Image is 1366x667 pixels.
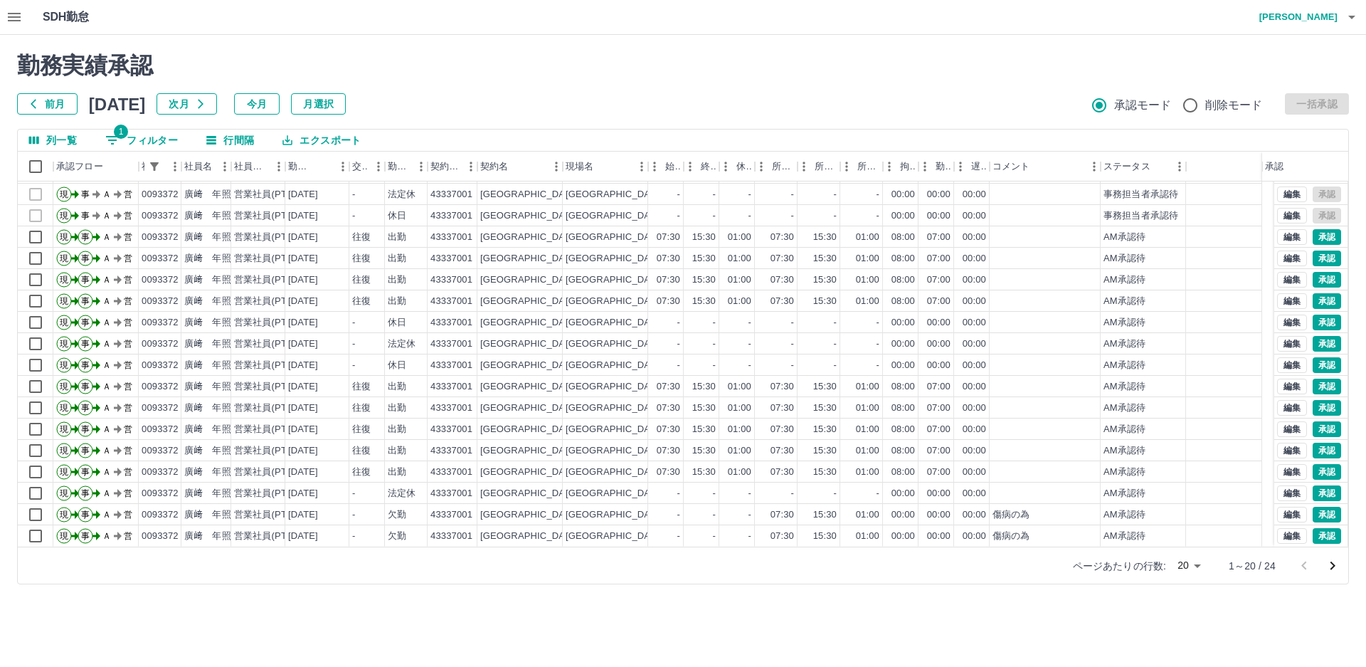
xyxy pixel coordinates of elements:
[234,188,309,201] div: 営業社員(PT契約)
[102,317,111,327] text: Ａ
[60,296,68,306] text: 現
[288,231,318,244] div: [DATE]
[480,152,508,182] div: 契約名
[385,152,428,182] div: 勤務区分
[648,152,684,182] div: 始業
[1265,152,1283,182] div: 承認
[713,316,716,330] div: -
[139,152,181,182] div: 社員番号
[692,252,716,266] div: 15:30
[291,93,346,115] button: 月選択
[234,359,309,372] div: 営業社員(PT契約)
[1313,443,1341,458] button: 承認
[142,359,179,372] div: 0093372
[480,359,578,372] div: [GEOGRAPHIC_DATA]
[1103,316,1145,330] div: AM承認待
[1313,379,1341,394] button: 承認
[430,152,460,182] div: 契約コード
[184,273,231,287] div: 廣﨑 年照
[772,152,795,182] div: 所定開始
[990,152,1101,182] div: コメント
[1262,152,1336,182] div: 承認
[877,316,879,330] div: -
[834,209,837,223] div: -
[430,337,472,351] div: 43337001
[813,295,837,308] div: 15:30
[927,209,951,223] div: 00:00
[480,295,578,308] div: [GEOGRAPHIC_DATA]
[684,152,719,182] div: 終業
[815,152,837,182] div: 所定終業
[771,273,794,287] div: 07:30
[142,295,179,308] div: 0093372
[677,188,680,201] div: -
[657,295,680,308] div: 07:30
[234,337,309,351] div: 営業社員(PT契約)
[184,188,231,201] div: 廣﨑 年照
[430,359,472,372] div: 43337001
[388,359,406,372] div: 休日
[963,188,986,201] div: 00:00
[288,337,318,351] div: [DATE]
[17,52,1349,79] h2: 勤務実績承認
[368,156,389,177] button: メニュー
[142,337,179,351] div: 0093372
[124,296,132,306] text: 営
[234,273,309,287] div: 営業社員(PT契約)
[1277,485,1307,501] button: 編集
[900,152,916,182] div: 拘束
[352,295,371,308] div: 往復
[388,337,415,351] div: 法定休
[352,252,371,266] div: 往復
[142,273,179,287] div: 0093372
[430,316,472,330] div: 43337001
[184,152,212,182] div: 社員名
[1313,357,1341,373] button: 承認
[771,252,794,266] div: 07:30
[234,295,309,308] div: 営業社員(PT契約)
[124,211,132,221] text: 営
[631,156,652,177] button: メニュー
[288,152,312,182] div: 勤務日
[566,273,729,287] div: [GEOGRAPHIC_DATA]武蔵共同調理場
[480,316,578,330] div: [GEOGRAPHIC_DATA]
[927,188,951,201] div: 00:00
[184,295,231,308] div: 廣﨑 年照
[288,359,318,372] div: [DATE]
[480,273,578,287] div: [GEOGRAPHIC_DATA]
[891,252,915,266] div: 08:00
[963,273,986,287] div: 00:00
[692,231,716,244] div: 15:30
[791,188,794,201] div: -
[1103,273,1145,287] div: AM承認待
[992,152,1030,182] div: コメント
[1277,443,1307,458] button: 編集
[566,209,729,223] div: [GEOGRAPHIC_DATA]武蔵共同調理場
[566,188,729,201] div: [GEOGRAPHIC_DATA]武蔵共同調理場
[1103,295,1145,308] div: AM承認待
[891,231,915,244] div: 08:00
[480,231,578,244] div: [GEOGRAPHIC_DATA]
[60,317,68,327] text: 現
[877,209,879,223] div: -
[566,152,593,182] div: 現場名
[157,93,217,115] button: 次月
[430,188,472,201] div: 43337001
[17,93,78,115] button: 前月
[60,189,68,199] text: 現
[388,295,406,308] div: 出勤
[834,188,837,201] div: -
[142,188,179,201] div: 0093372
[971,152,987,182] div: 遅刻等
[1277,507,1307,522] button: 編集
[771,231,794,244] div: 07:30
[430,252,472,266] div: 43337001
[728,231,751,244] div: 01:00
[771,295,794,308] div: 07:30
[1277,379,1307,394] button: 編集
[234,93,280,115] button: 今月
[1313,464,1341,480] button: 承認
[1277,293,1307,309] button: 編集
[352,359,355,372] div: -
[388,209,406,223] div: 休日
